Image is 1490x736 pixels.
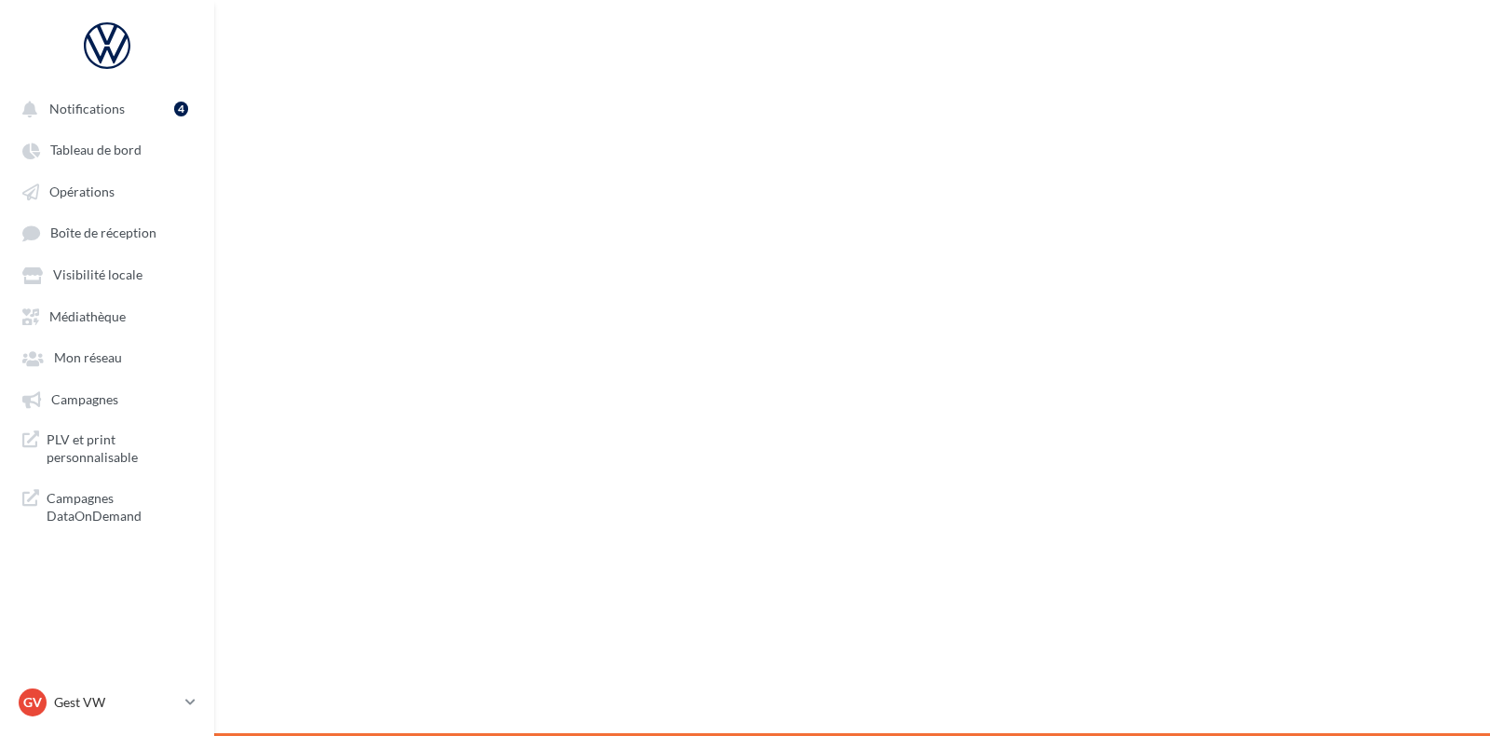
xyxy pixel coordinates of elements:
a: Mon réseau [11,340,203,374]
a: Boîte de réception [11,215,203,250]
div: 4 [174,102,188,116]
span: PLV et print personnalisable [47,430,192,467]
span: Opérations [49,184,115,199]
span: Visibilité locale [53,267,142,283]
span: Mon réseau [54,350,122,366]
span: Tableau de bord [50,143,142,158]
span: Campagnes DataOnDemand [47,489,192,525]
button: Notifications 4 [11,91,196,125]
p: Gest VW [54,693,178,712]
span: Campagnes [51,391,118,407]
a: Opérations [11,174,203,208]
a: PLV et print personnalisable [11,423,203,474]
span: Notifications [49,101,125,116]
a: Médiathèque [11,299,203,333]
span: Boîte de réception [50,225,156,241]
a: GV Gest VW [15,685,199,720]
a: Visibilité locale [11,257,203,291]
a: Campagnes DataOnDemand [11,482,203,533]
a: Campagnes [11,382,203,416]
span: Médiathèque [49,308,126,324]
span: GV [23,693,42,712]
a: Tableau de bord [11,132,203,166]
